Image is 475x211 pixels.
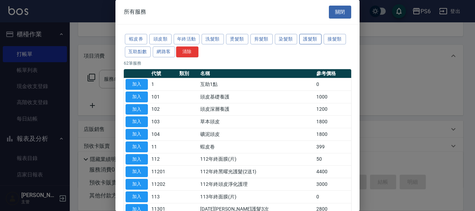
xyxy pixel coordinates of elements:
[126,141,148,152] button: 加入
[126,166,148,177] button: 加入
[315,178,351,191] td: 3000
[198,166,315,178] td: 112年終黑曜光護髮(2送1)
[150,178,178,191] td: 11202
[275,34,297,45] button: 染髮類
[315,90,351,103] td: 1000
[198,178,315,191] td: 112年終頭皮淨化護理
[198,90,315,103] td: 頭皮基礎養護
[126,191,148,202] button: 加入
[150,140,178,153] td: 11
[126,154,148,165] button: 加入
[198,78,315,91] td: 互助1點
[299,34,322,45] button: 護髮類
[150,116,178,128] td: 103
[149,34,172,45] button: 頭皮類
[315,116,351,128] td: 1800
[226,34,248,45] button: 燙髮類
[315,166,351,178] td: 4400
[150,166,178,178] td: 11201
[126,92,148,102] button: 加入
[150,190,178,203] td: 113
[324,34,346,45] button: 接髮類
[315,128,351,141] td: 1800
[198,103,315,116] td: 頭皮深層養護
[315,190,351,203] td: 0
[150,69,178,78] th: 代號
[315,103,351,116] td: 1200
[315,153,351,166] td: 50
[153,46,175,57] button: 網路客
[150,153,178,166] td: 112
[198,140,315,153] td: 蝦皮卷
[126,179,148,190] button: 加入
[202,34,224,45] button: 洗髮類
[126,116,148,127] button: 加入
[126,129,148,140] button: 加入
[198,190,315,203] td: 113年終面膜(片)
[124,60,351,66] p: 62 筆服務
[315,78,351,91] td: 0
[150,78,178,91] td: 1
[178,69,199,78] th: 類別
[125,34,147,45] button: 蝦皮券
[250,34,273,45] button: 剪髮類
[150,103,178,116] td: 102
[329,6,351,19] button: 關閉
[198,153,315,166] td: 112年終面膜(片)
[315,140,351,153] td: 399
[176,46,198,57] button: 清除
[125,46,151,57] button: 互助點數
[198,116,315,128] td: 草本頭皮
[150,128,178,141] td: 104
[126,79,148,90] button: 加入
[124,8,146,15] span: 所有服務
[126,104,148,115] button: 加入
[198,128,315,141] td: 礦泥頭皮
[315,69,351,78] th: 參考價格
[174,34,199,45] button: 年終活動
[198,69,315,78] th: 名稱
[150,90,178,103] td: 101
